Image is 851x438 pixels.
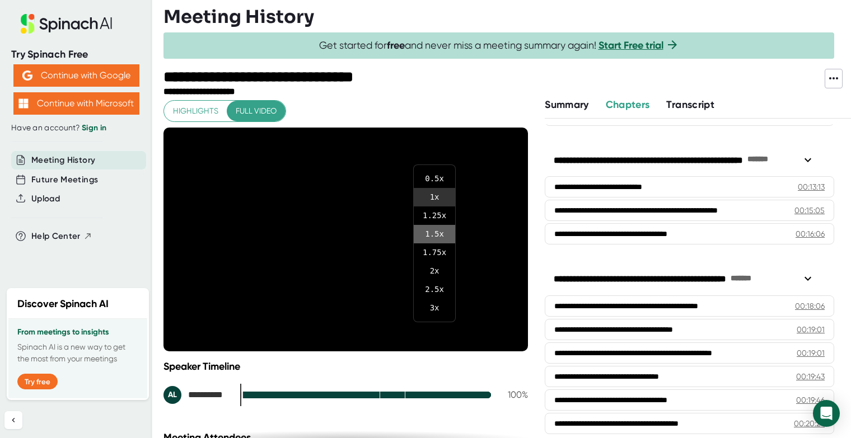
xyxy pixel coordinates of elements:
[414,280,455,299] li: 2.5 x
[414,243,455,262] li: 1.75 x
[414,188,455,206] li: 1 x
[813,400,840,427] div: Open Intercom Messenger
[414,206,455,225] li: 1.25 x
[414,169,455,188] li: 0.5 x
[414,299,455,317] li: 3 x
[414,262,455,280] li: 2 x
[414,225,455,243] li: 1.5 x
